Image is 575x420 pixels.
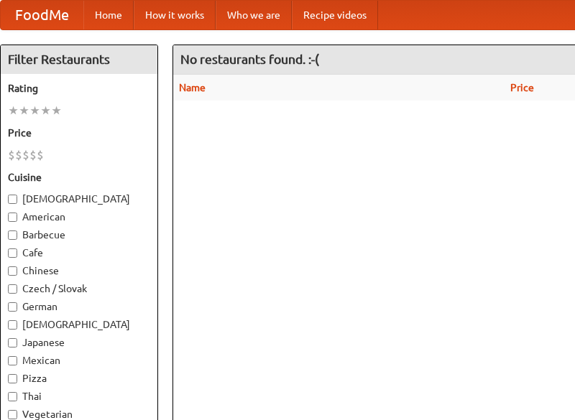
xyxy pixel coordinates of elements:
a: Price [510,82,534,93]
input: Mexican [8,356,17,365]
a: Home [83,1,134,29]
label: German [8,299,150,314]
a: How it works [134,1,216,29]
input: Czech / Slovak [8,284,17,294]
label: Japanese [8,335,150,350]
li: $ [29,147,37,163]
a: FoodMe [1,1,83,29]
li: ★ [51,103,62,118]
li: $ [22,147,29,163]
h5: Rating [8,81,150,95]
h5: Cuisine [8,170,150,185]
li: ★ [19,103,29,118]
a: Who we are [216,1,292,29]
input: Thai [8,392,17,401]
label: American [8,210,150,224]
a: Name [179,82,206,93]
li: ★ [40,103,51,118]
label: [DEMOGRAPHIC_DATA] [8,192,150,206]
li: $ [37,147,44,163]
label: Pizza [8,371,150,386]
label: Cafe [8,246,150,260]
input: Japanese [8,338,17,347]
label: Thai [8,389,150,403]
ng-pluralize: No restaurants found. :-( [180,52,319,66]
li: ★ [8,103,19,118]
input: German [8,302,17,312]
input: Chinese [8,266,17,276]
input: [DEMOGRAPHIC_DATA] [8,320,17,330]
label: Mexican [8,353,150,368]
li: $ [15,147,22,163]
input: Barbecue [8,230,17,240]
input: Pizza [8,374,17,383]
label: Czech / Slovak [8,281,150,296]
label: Chinese [8,263,150,278]
input: [DEMOGRAPHIC_DATA] [8,195,17,204]
input: Cafe [8,248,17,258]
a: Recipe videos [292,1,378,29]
input: Vegetarian [8,410,17,419]
h5: Price [8,126,150,140]
li: $ [8,147,15,163]
label: Barbecue [8,228,150,242]
h4: Filter Restaurants [1,45,157,74]
input: American [8,213,17,222]
li: ★ [29,103,40,118]
label: [DEMOGRAPHIC_DATA] [8,317,150,332]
